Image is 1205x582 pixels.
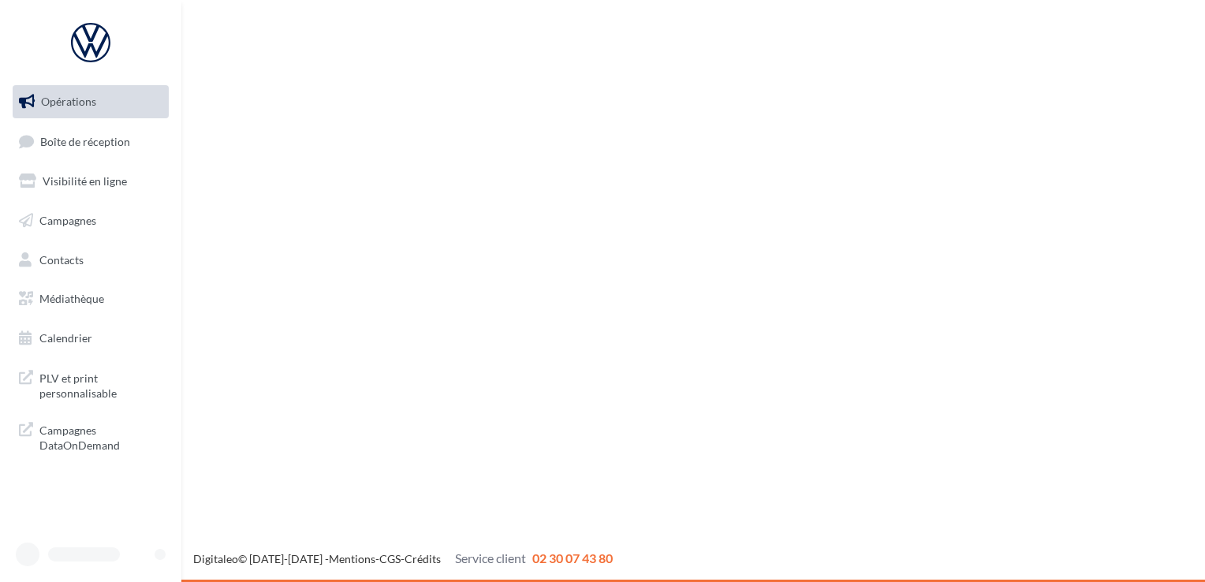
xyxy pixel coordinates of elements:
[39,367,162,401] span: PLV et print personnalisable
[9,361,172,408] a: PLV et print personnalisable
[41,95,96,108] span: Opérations
[43,174,127,188] span: Visibilité en ligne
[9,413,172,460] a: Campagnes DataOnDemand
[9,282,172,315] a: Médiathèque
[39,292,104,305] span: Médiathèque
[39,252,84,266] span: Contacts
[405,552,441,565] a: Crédits
[329,552,375,565] a: Mentions
[9,125,172,159] a: Boîte de réception
[532,550,613,565] span: 02 30 07 43 80
[9,85,172,118] a: Opérations
[9,165,172,198] a: Visibilité en ligne
[39,420,162,453] span: Campagnes DataOnDemand
[9,204,172,237] a: Campagnes
[39,331,92,345] span: Calendrier
[455,550,526,565] span: Service client
[193,552,238,565] a: Digitaleo
[40,134,130,147] span: Boîte de réception
[39,214,96,227] span: Campagnes
[9,244,172,277] a: Contacts
[379,552,401,565] a: CGS
[193,552,613,565] span: © [DATE]-[DATE] - - -
[9,322,172,355] a: Calendrier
